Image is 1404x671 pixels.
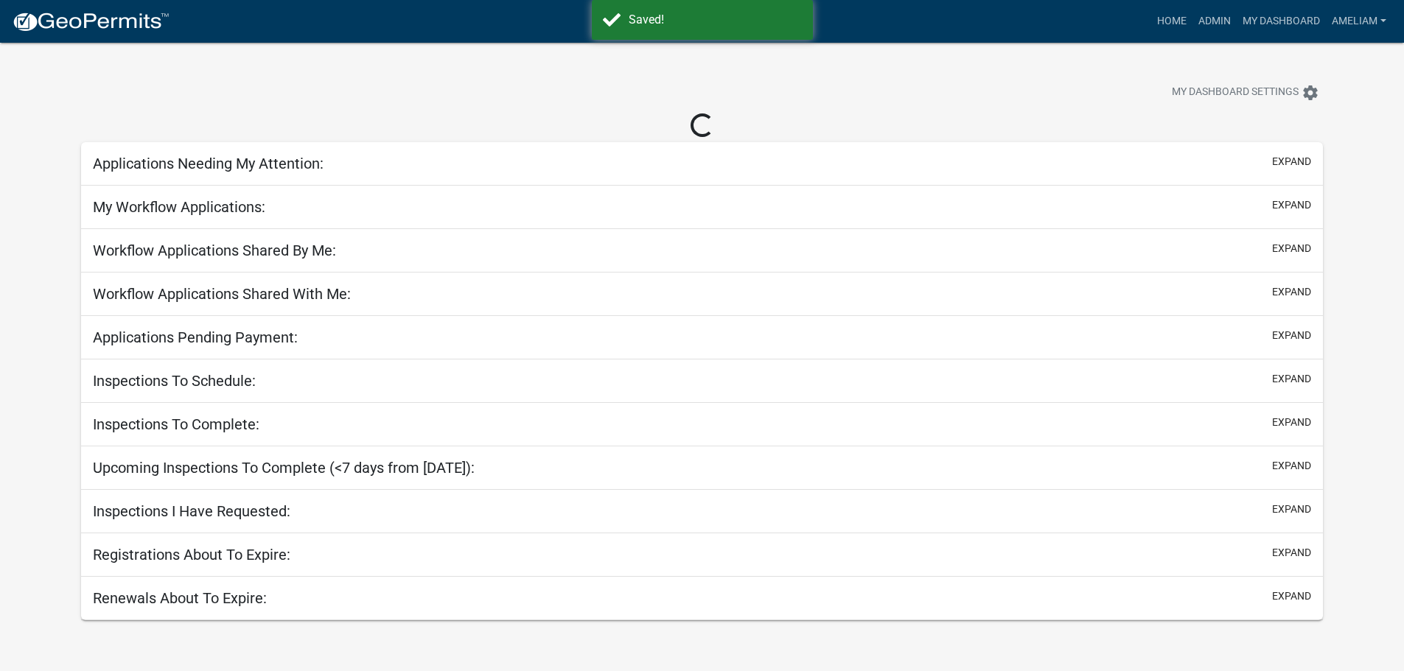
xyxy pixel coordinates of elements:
button: expand [1272,545,1311,561]
span: My Dashboard Settings [1172,84,1299,102]
h5: Inspections To Complete: [93,415,259,433]
a: AmeliaM [1326,7,1392,35]
h5: Applications Pending Payment: [93,329,298,346]
button: expand [1272,502,1311,517]
h5: Upcoming Inspections To Complete (<7 days from [DATE]): [93,459,475,477]
h5: Workflow Applications Shared With Me: [93,285,351,303]
h5: Applications Needing My Attention: [93,155,324,172]
a: My Dashboard [1237,7,1326,35]
h5: Registrations About To Expire: [93,546,290,563]
button: expand [1272,154,1311,169]
h5: Inspections To Schedule: [93,372,256,390]
button: expand [1272,328,1311,343]
button: expand [1272,458,1311,474]
button: expand [1272,284,1311,300]
a: Home [1151,7,1192,35]
button: My Dashboard Settingssettings [1160,78,1331,107]
h5: Workflow Applications Shared By Me: [93,242,336,259]
button: expand [1272,241,1311,256]
button: expand [1272,415,1311,430]
div: Saved! [629,11,802,29]
button: expand [1272,589,1311,604]
button: expand [1272,197,1311,213]
a: Admin [1192,7,1237,35]
i: settings [1302,84,1319,102]
h5: Inspections I Have Requested: [93,502,290,520]
button: expand [1272,371,1311,387]
h5: My Workflow Applications: [93,198,265,216]
h5: Renewals About To Expire: [93,589,267,607]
